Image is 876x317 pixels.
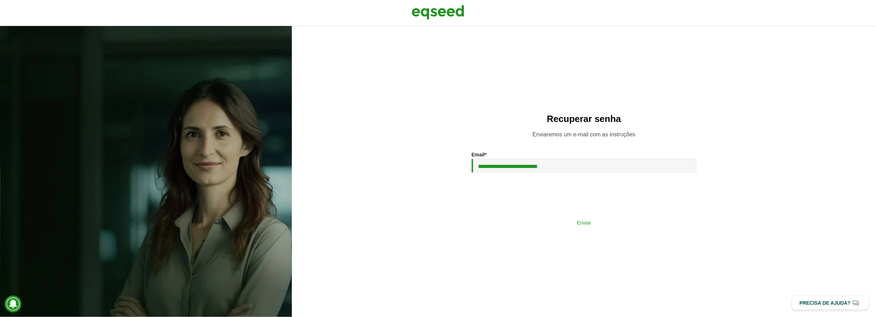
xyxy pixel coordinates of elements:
iframe: reCAPTCHA [531,180,638,207]
img: EqSeed Logo [412,4,464,21]
h2: Recuperar senha [306,114,862,124]
label: Email [472,152,487,157]
button: Enviar [493,216,675,229]
span: Este campo é obrigatório. [485,152,486,157]
p: Enviaremos um e-mail com as instruções [306,131,862,138]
